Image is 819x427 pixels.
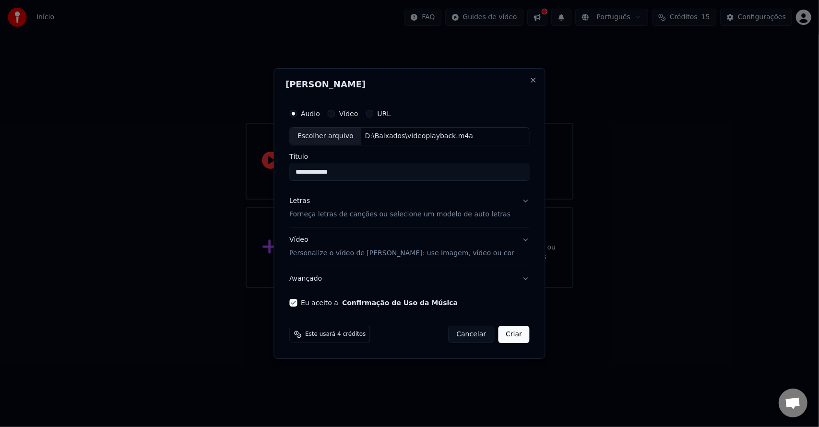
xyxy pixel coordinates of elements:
[339,110,358,117] label: Vídeo
[285,80,534,89] h2: [PERSON_NAME]
[377,110,391,117] label: URL
[289,235,514,258] div: Vídeo
[305,331,366,338] span: Este usará 4 créditos
[289,210,510,219] p: Forneça letras de canções ou selecione um modelo de auto letras
[448,326,494,343] button: Cancelar
[361,131,477,141] div: D:\Baixados\videoplayback.m4a
[289,153,530,160] label: Título
[301,299,458,306] label: Eu aceito a
[289,196,310,206] div: Letras
[301,110,320,117] label: Áudio
[289,189,530,227] button: LetrasForneça letras de canções ou selecione um modelo de auto letras
[289,227,530,266] button: VídeoPersonalize o vídeo de [PERSON_NAME]: use imagem, vídeo ou cor
[289,266,530,291] button: Avançado
[290,128,361,145] div: Escolher arquivo
[289,249,514,258] p: Personalize o vídeo de [PERSON_NAME]: use imagem, vídeo ou cor
[342,299,458,306] button: Eu aceito a
[498,326,530,343] button: Criar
